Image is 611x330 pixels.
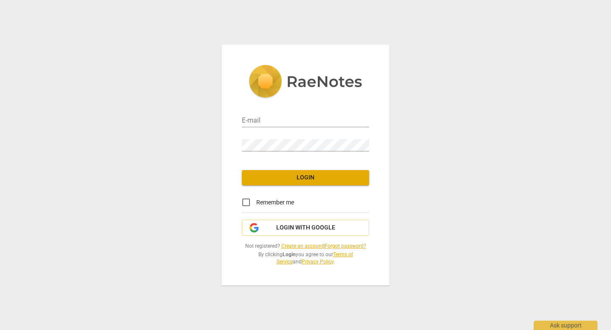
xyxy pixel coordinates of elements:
span: By clicking you agree to our and . [242,251,369,265]
button: Login with Google [242,220,369,236]
a: Privacy Policy [302,259,334,265]
span: Login [249,173,362,182]
span: Login with Google [276,224,335,232]
a: Forgot password? [325,243,366,249]
button: Login [242,170,369,185]
a: Create an account [281,243,323,249]
span: Remember me [256,198,294,207]
span: Not registered? | [242,243,369,250]
div: Ask support [534,321,597,330]
a: Terms of Service [277,252,353,265]
b: Login [283,252,296,257]
img: 5ac2273c67554f335776073100b6d88f.svg [249,65,362,100]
